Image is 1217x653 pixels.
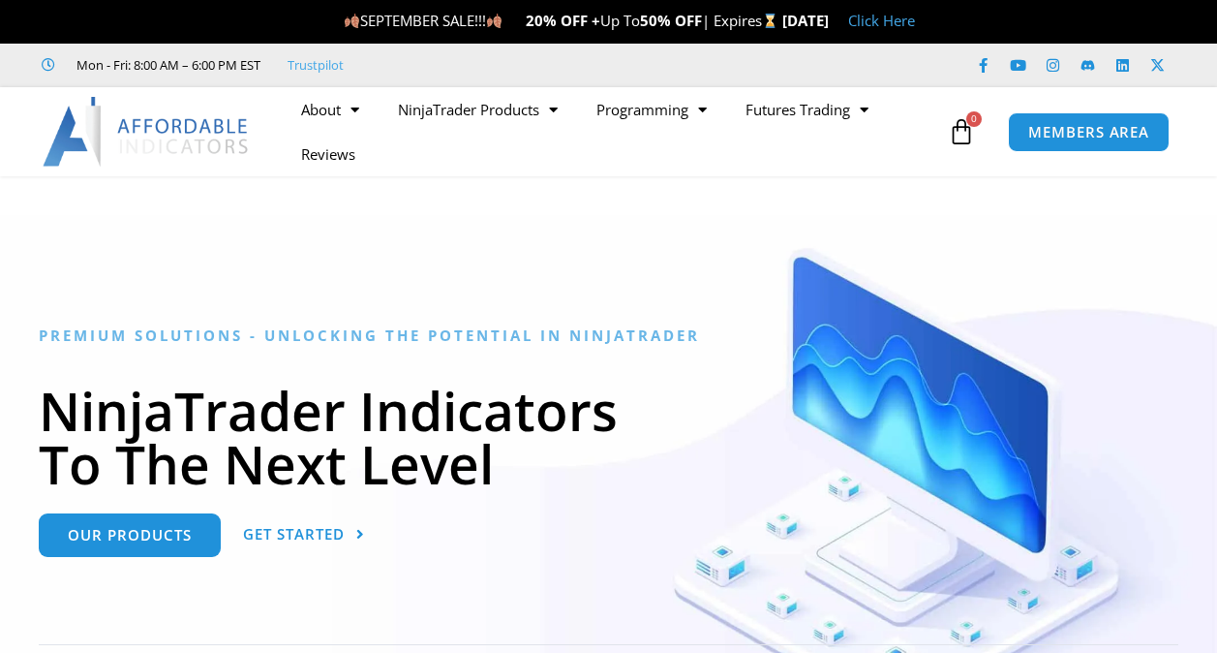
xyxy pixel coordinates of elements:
strong: 20% OFF + [526,11,600,30]
h6: Premium Solutions - Unlocking the Potential in NinjaTrader [39,326,1178,345]
img: 🍂 [487,14,502,28]
a: About [282,87,379,132]
a: Our Products [39,513,221,557]
a: MEMBERS AREA [1008,112,1170,152]
a: Trustpilot [288,53,344,77]
span: MEMBERS AREA [1028,125,1149,140]
nav: Menu [282,87,944,176]
a: 0 [919,104,1004,160]
span: Mon - Fri: 8:00 AM – 6:00 PM EST [72,53,260,77]
h1: NinjaTrader Indicators To The Next Level [39,384,1178,490]
strong: [DATE] [782,11,829,30]
img: 🍂 [345,14,359,28]
a: NinjaTrader Products [379,87,577,132]
span: 0 [966,111,982,127]
img: LogoAI | Affordable Indicators – NinjaTrader [43,97,251,167]
a: Reviews [282,132,375,176]
span: Get Started [243,527,345,542]
a: Futures Trading [726,87,888,132]
a: Click Here [848,11,915,30]
a: Programming [577,87,726,132]
strong: 50% OFF [640,11,702,30]
span: Our Products [68,528,192,543]
a: Get Started [243,513,365,557]
img: ⌛ [763,14,777,28]
span: SEPTEMBER SALE!!! Up To | Expires [344,11,782,30]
